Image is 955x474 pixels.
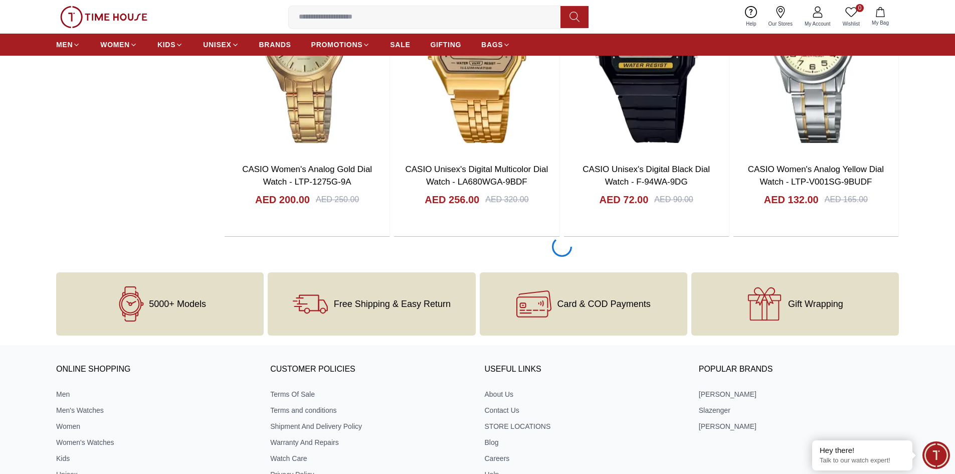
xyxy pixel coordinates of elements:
span: BAGS [481,40,503,50]
span: My Account [801,20,835,28]
a: Contact Us [485,405,685,415]
a: Slazenger [699,405,899,415]
a: 0Wishlist [837,4,866,30]
h3: Popular Brands [699,362,899,377]
span: BRANDS [259,40,291,50]
a: Women's Watches [56,437,256,447]
a: [PERSON_NAME] [699,421,899,431]
a: Men [56,389,256,399]
a: KIDS [157,36,183,54]
div: AED 250.00 [316,194,359,206]
span: 0 [856,4,864,12]
a: UNISEX [203,36,239,54]
p: Talk to our watch expert! [820,456,905,465]
a: Women [56,421,256,431]
a: Our Stores [762,4,799,30]
a: Warranty And Repairs [270,437,470,447]
span: Help [742,20,760,28]
h4: AED 132.00 [764,193,819,207]
a: Terms and conditions [270,405,470,415]
a: Men's Watches [56,405,256,415]
a: Blog [485,437,685,447]
span: Free Shipping & Easy Return [334,299,451,309]
button: My Bag [866,5,895,29]
a: BAGS [481,36,510,54]
h3: ONLINE SHOPPING [56,362,256,377]
a: SALE [390,36,410,54]
a: About Us [485,389,685,399]
a: Kids [56,453,256,463]
a: BRANDS [259,36,291,54]
span: KIDS [157,40,175,50]
span: Card & COD Payments [557,299,651,309]
span: Gift Wrapping [788,299,843,309]
span: WOMEN [100,40,130,50]
a: Watch Care [270,453,470,463]
a: Help [740,4,762,30]
img: ... [60,6,147,28]
a: WOMEN [100,36,137,54]
span: Wishlist [839,20,864,28]
a: STORE LOCATIONS [485,421,685,431]
a: MEN [56,36,80,54]
h3: CUSTOMER POLICIES [270,362,470,377]
a: GIFTING [430,36,461,54]
a: Shipment And Delivery Policy [270,421,470,431]
div: Chat Widget [922,441,950,469]
a: CASIO Women's Analog Gold Dial Watch - LTP-1275G-9A [242,165,372,187]
span: Our Stores [765,20,797,28]
a: Careers [485,453,685,463]
a: PROMOTIONS [311,36,370,54]
span: GIFTING [430,40,461,50]
span: PROMOTIONS [311,40,363,50]
h4: AED 256.00 [425,193,479,207]
a: CASIO Unisex's Digital Multicolor Dial Watch - LA680WGA-9BDF [405,165,548,187]
a: CASIO Women's Analog Yellow Dial Watch - LTP-V001SG-9BUDF [748,165,884,187]
span: My Bag [868,19,893,27]
h4: AED 72.00 [600,193,649,207]
a: [PERSON_NAME] [699,389,899,399]
h4: AED 200.00 [255,193,310,207]
span: 5000+ Models [149,299,206,309]
span: MEN [56,40,73,50]
div: AED 165.00 [825,194,868,206]
a: CASIO Unisex's Digital Black Dial Watch - F-94WA-9DG [583,165,710,187]
div: AED 320.00 [485,194,528,206]
div: AED 90.00 [654,194,693,206]
h3: USEFUL LINKS [485,362,685,377]
span: UNISEX [203,40,231,50]
span: SALE [390,40,410,50]
div: Hey there! [820,445,905,455]
a: Terms Of Sale [270,389,470,399]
